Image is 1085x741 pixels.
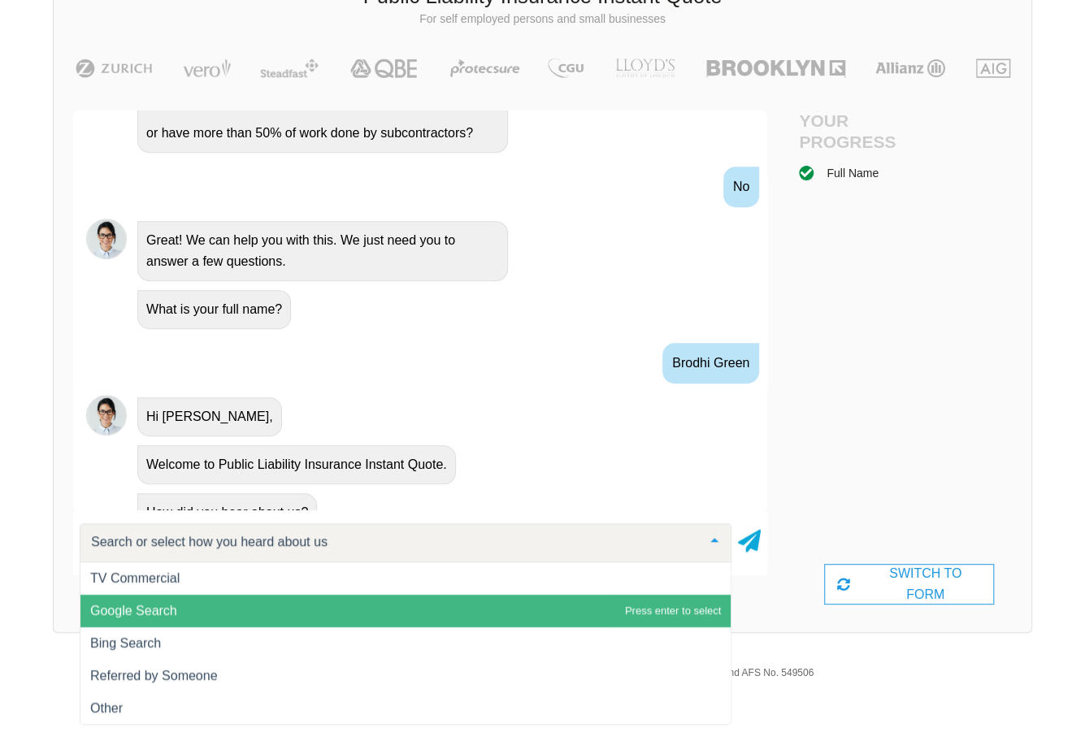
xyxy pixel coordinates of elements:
div: Great! We can help you with this. We just need you to answer a few questions. [137,221,508,281]
img: AIG | Public Liability Insurance [970,58,1018,78]
div: How did you hear about us? [137,493,317,532]
div: Full Name [827,164,879,182]
img: Steadfast | Public Liability Insurance [254,58,325,78]
span: TV Commercial [90,571,180,585]
div: Welcome to Public Liability Insurance Instant Quote. [137,445,456,484]
input: Search or select how you heard about us [87,534,698,550]
h4: Your Progress [799,110,909,151]
div: Hi [PERSON_NAME], [137,397,282,436]
div: SWITCH TO FORM [824,564,995,604]
img: LLOYD's | Public Liability Insurance [606,58,684,78]
img: Protecsure | Public Liability Insurance [444,58,526,78]
span: Referred by Someone [90,669,218,682]
div: No [723,167,759,207]
span: Other [90,701,123,715]
img: Vero | Public Liability Insurance [176,58,238,78]
span: Bing Search [90,636,161,650]
p: For self employed persons and small businesses [66,11,1019,28]
img: Chatbot | PLI [86,219,127,259]
div: Brodhi Green [662,343,759,383]
img: CGU | Public Liability Insurance [541,58,590,78]
img: Chatbot | PLI [86,395,127,435]
div: What is your full name? [137,290,291,329]
img: QBE | Public Liability Insurance [341,58,428,78]
span: Google Search [90,604,177,617]
img: Allianz | Public Liability Insurance [867,58,953,78]
img: Brooklyn | Public Liability Insurance [700,58,852,78]
img: Zurich | Public Liability Insurance [68,58,160,78]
